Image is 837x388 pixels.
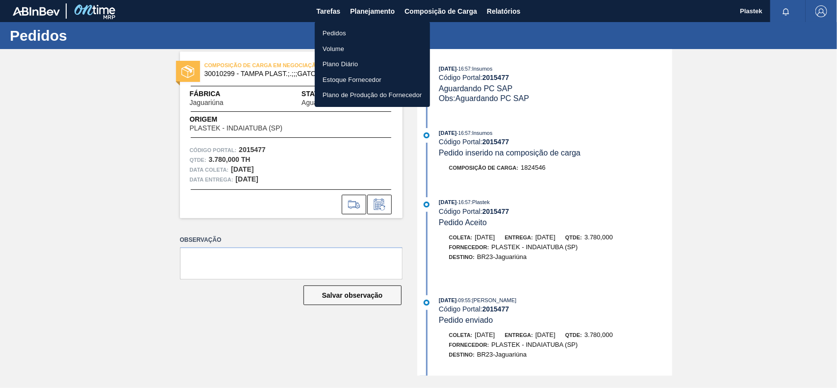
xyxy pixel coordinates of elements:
[315,87,430,103] a: Plano de Produção do Fornecedor
[315,72,430,88] a: Estoque Fornecedor
[315,26,430,41] a: Pedidos
[315,56,430,72] a: Plano Diário
[315,41,430,57] a: Volume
